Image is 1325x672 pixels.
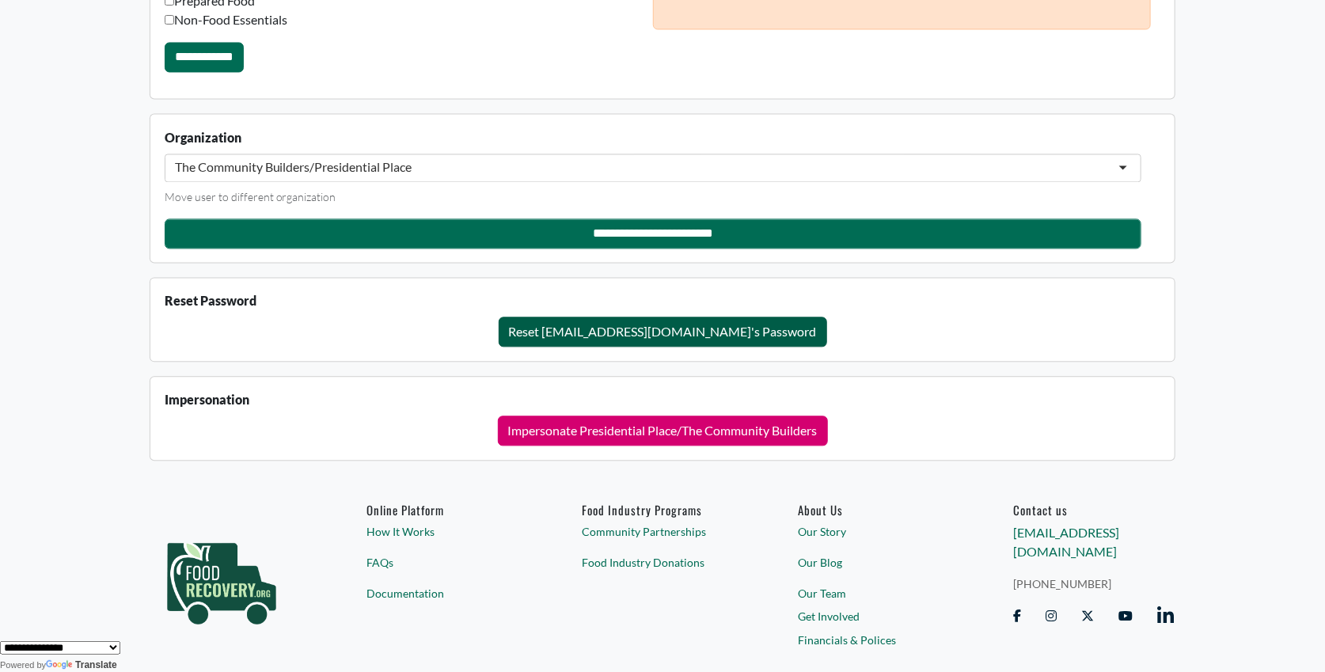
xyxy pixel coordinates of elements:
a: Our Story [798,523,959,540]
a: How It Works [366,523,527,540]
h6: Online Platform [366,503,527,517]
a: Financials & Polices [798,632,959,648]
a: Community Partnerships [582,523,742,540]
a: Documentation [366,585,527,602]
small: Move user to different organization [165,190,336,203]
a: FAQs [366,554,527,571]
label: Organization [165,128,241,147]
a: Food Industry Donations [582,554,742,571]
a: Our Blog [798,554,959,571]
button: Impersonate Presidential Place/The Community Builders [498,416,828,446]
button: Reset [EMAIL_ADDRESS][DOMAIN_NAME]'s Password [499,317,827,347]
h6: Food Industry Programs [582,503,742,517]
a: Translate [46,659,117,670]
a: [EMAIL_ADDRESS][DOMAIN_NAME] [1014,525,1120,559]
a: Our Team [798,585,959,602]
h6: Contact us [1014,503,1175,517]
a: Get Involved [798,608,959,625]
a: About Us [798,503,959,517]
a: [PHONE_NUMBER] [1014,575,1175,592]
img: Google Translate [46,660,75,671]
label: Impersonation [165,390,249,409]
input: Non-Food Essentials [165,14,175,25]
div: The Community Builders/Presidential Place [175,159,412,175]
label: Reset Password [165,291,256,310]
label: Non-Food Essentials [165,10,288,29]
img: food_recovery_green_logo-76242d7a27de7ed26b67be613a865d9c9037ba317089b267e0515145e5e51427.png [150,503,293,653]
